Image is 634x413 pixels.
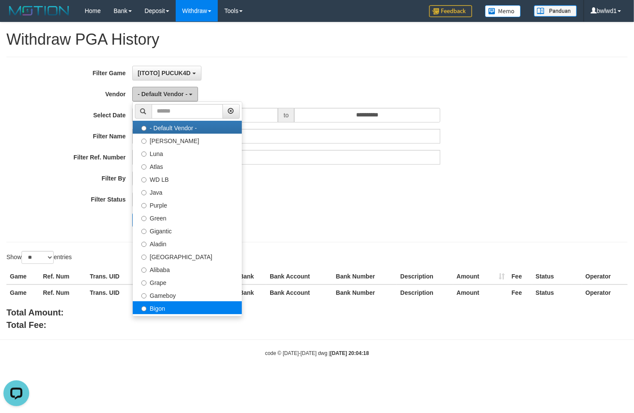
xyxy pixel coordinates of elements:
input: Purple [141,203,147,208]
label: [GEOGRAPHIC_DATA] [133,250,242,263]
th: Status [532,285,582,300]
input: Grape [141,280,147,286]
input: Gameboy [141,293,147,299]
th: Bank Account [266,285,332,300]
input: Bigon [141,306,147,312]
th: Fee [508,269,532,285]
img: panduan.png [534,5,577,17]
th: Bank Account [266,269,332,285]
th: Operator [582,269,628,285]
label: Alibaba [133,263,242,275]
input: [PERSON_NAME] [141,138,147,144]
label: Java [133,185,242,198]
input: Luna [141,151,147,157]
th: Game [6,269,40,285]
th: Fee [508,285,532,300]
span: to [278,108,294,122]
label: WD LB [133,172,242,185]
th: Bank Number [332,285,397,300]
label: Atlas [133,159,242,172]
h1: Withdraw PGA History [6,31,628,48]
th: Ref. Num [40,285,86,300]
th: Amount [453,285,508,300]
img: MOTION_logo.png [6,4,72,17]
label: Grape [133,275,242,288]
b: Total Amount: [6,308,64,317]
input: WD LB [141,177,147,183]
th: Bank Number [332,269,397,285]
th: Bank [236,285,266,300]
label: Gameboy [133,288,242,301]
th: Bank [236,269,266,285]
label: Gigantic [133,224,242,237]
th: Game [6,285,40,300]
th: Amount [453,269,508,285]
input: Java [141,190,147,196]
img: Button%20Memo.svg [485,5,521,17]
label: Luna [133,147,242,159]
input: Gigantic [141,229,147,234]
button: - Default Vendor - [132,87,198,101]
label: Bigon [133,301,242,314]
label: [PERSON_NAME] [133,134,242,147]
b: Total Fee: [6,320,46,330]
button: [ITOTO] PUCUK4D [132,66,201,80]
th: Trans. UID [86,269,138,285]
th: Ref. Num [40,269,86,285]
label: - Default Vendor - [133,121,242,134]
label: Show entries [6,251,72,264]
input: - Default Vendor - [141,125,147,131]
th: Status [532,269,582,285]
th: Description [397,269,453,285]
label: Purple [133,198,242,211]
span: - Default Vendor - [138,91,188,98]
label: Allstar [133,314,242,327]
input: Green [141,216,147,221]
img: Feedback.jpg [429,5,472,17]
select: Showentries [21,251,54,264]
th: Trans. UID [86,285,138,300]
input: Atlas [141,164,147,170]
span: [ITOTO] PUCUK4D [138,70,191,76]
input: Alibaba [141,267,147,273]
input: [GEOGRAPHIC_DATA] [141,254,147,260]
small: code © [DATE]-[DATE] dwg | [265,350,369,356]
strong: [DATE] 20:04:18 [330,350,369,356]
input: Aladin [141,242,147,247]
label: Green [133,211,242,224]
button: Open LiveChat chat widget [3,3,29,29]
label: Aladin [133,237,242,250]
th: Description [397,285,453,300]
th: Operator [582,285,628,300]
